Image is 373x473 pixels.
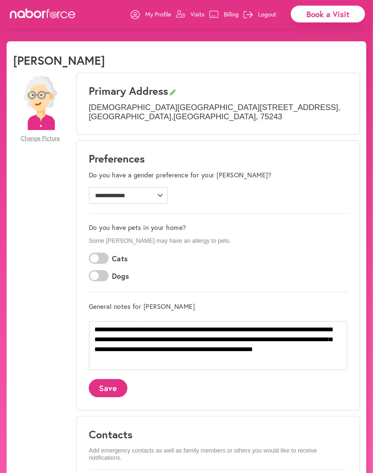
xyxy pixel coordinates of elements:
h3: Contacts [89,428,348,441]
a: My Profile [131,4,171,24]
a: Visits [176,4,204,24]
label: General notes for [PERSON_NAME] [89,303,195,310]
h3: Primary Address [89,85,348,97]
p: My Profile [145,10,171,18]
img: efc20bcf08b0dac87679abea64c1faab.png [13,76,68,130]
label: Do you have a gender preference for your [PERSON_NAME]? [89,171,272,179]
p: [DEMOGRAPHIC_DATA][GEOGRAPHIC_DATA] [STREET_ADDRESS] , [GEOGRAPHIC_DATA] , [GEOGRAPHIC_DATA] , 75243 [89,103,348,122]
button: Save [89,379,127,397]
p: Add emergency contacts as well as family members or others you would like to receive notifications. [89,447,348,461]
p: Logout [258,10,276,18]
a: Billing [209,4,239,24]
label: Cats [112,254,128,263]
h1: Preferences [89,152,348,165]
label: Dogs [112,272,129,280]
span: Change Picture [21,135,60,142]
p: Billing [224,10,239,18]
a: Logout [244,4,276,24]
p: Some [PERSON_NAME] may have an allergy to pets. [89,237,348,245]
div: Book a Visit [291,6,365,22]
p: Visits [190,10,204,18]
label: Do you have pets in your home? [89,224,186,232]
h1: [PERSON_NAME] [13,53,105,67]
